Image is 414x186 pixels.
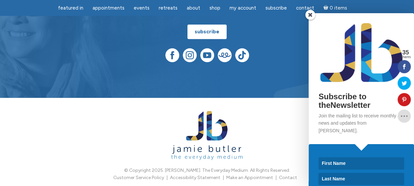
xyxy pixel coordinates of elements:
[93,5,124,11] span: Appointments
[226,174,273,180] a: Make an Appointment
[54,2,87,15] a: featured in
[265,5,287,11] span: Subscribe
[165,48,179,62] img: Facebook
[329,6,347,11] span: 0 items
[318,112,404,134] p: Join the mailing list to receive monthly news and updates from [PERSON_NAME].
[171,152,243,157] a: Jamie Butler. The Everyday Medium
[218,48,232,62] img: Teespring
[209,5,220,11] span: Shop
[400,55,411,59] span: Shares
[226,2,260,15] a: My Account
[130,2,153,15] a: Events
[155,2,181,15] a: Retreats
[318,157,404,170] input: First Name
[323,5,330,11] i: Cart
[89,2,128,15] a: Appointments
[58,5,83,11] span: featured in
[170,174,220,180] a: Accessibility Statement
[296,5,314,11] span: Contact
[235,48,249,62] img: TikTok
[187,24,227,39] a: subscribe
[171,111,243,160] img: Jamie Butler. The Everyday Medium
[159,5,178,11] span: Retreats
[318,92,404,110] h2: Subscribe to theNewsletter
[318,173,404,185] input: Last Name
[183,2,204,15] a: About
[187,5,200,11] span: About
[292,2,318,15] a: Contact
[400,49,411,55] span: 35
[200,48,214,62] img: YouTube
[134,5,150,11] span: Events
[183,48,197,62] img: Instagram
[29,167,385,174] p: © Copyright 2025. [PERSON_NAME]. The Everyday Medium. All Rights Reserved.
[206,2,224,15] a: Shop
[230,5,256,11] span: My Account
[319,1,351,15] a: Cart0 items
[113,174,164,180] a: Customer Service Policy
[262,2,291,15] a: Subscribe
